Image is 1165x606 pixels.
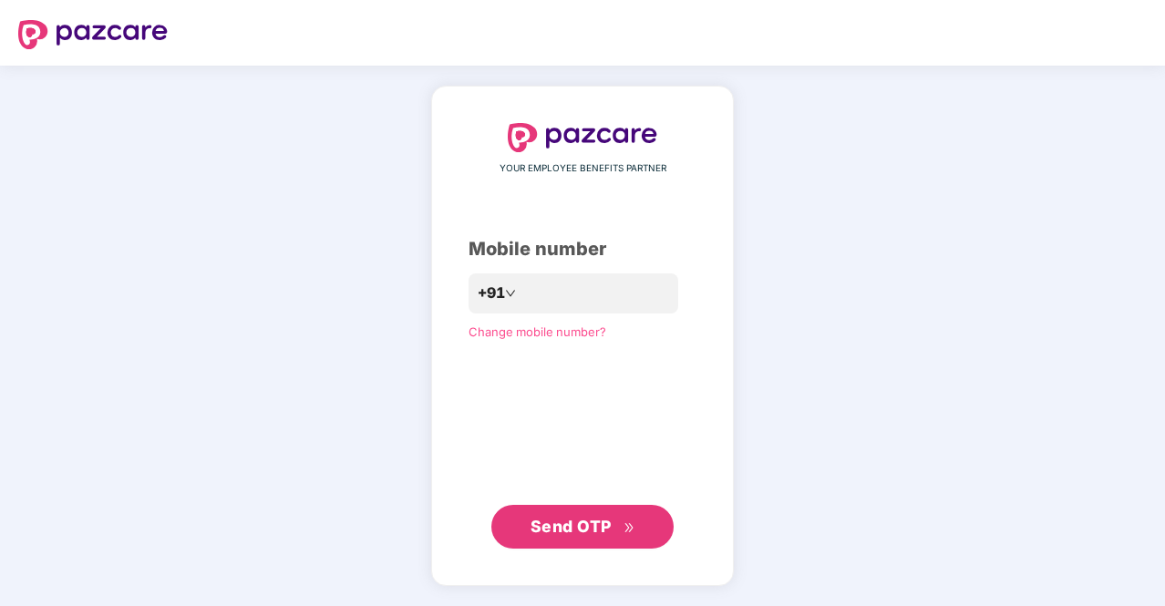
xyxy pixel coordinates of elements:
[469,324,606,339] a: Change mobile number?
[624,522,635,534] span: double-right
[505,288,516,299] span: down
[478,282,505,304] span: +91
[508,123,657,152] img: logo
[18,20,168,49] img: logo
[469,235,696,263] div: Mobile number
[491,505,674,549] button: Send OTPdouble-right
[531,517,612,536] span: Send OTP
[500,161,666,176] span: YOUR EMPLOYEE BENEFITS PARTNER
